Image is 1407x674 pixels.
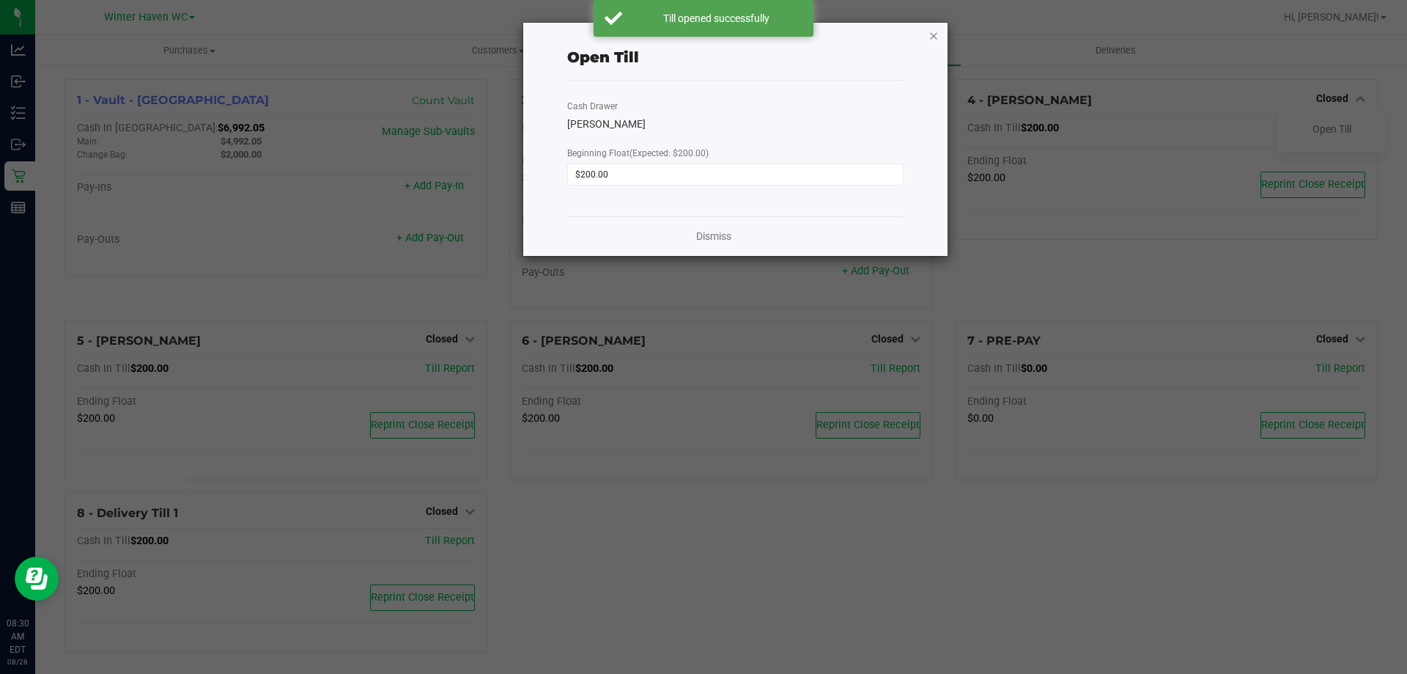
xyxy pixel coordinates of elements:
[629,148,709,158] span: (Expected: $200.00)
[567,148,709,158] span: Beginning Float
[567,117,904,132] div: [PERSON_NAME]
[567,46,639,68] div: Open Till
[567,100,618,113] label: Cash Drawer
[696,229,731,244] a: Dismiss
[630,11,802,26] div: Till opened successfully
[15,557,59,601] iframe: Resource center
